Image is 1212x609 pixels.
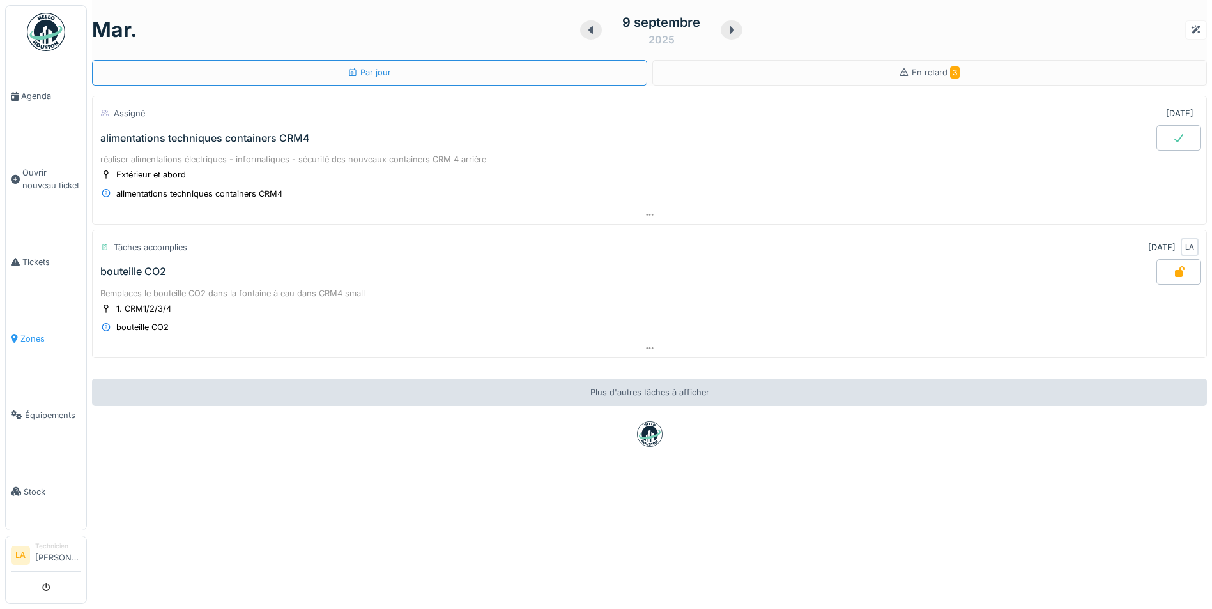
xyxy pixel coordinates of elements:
a: Équipements [6,377,86,453]
img: Badge_color-CXgf-gQk.svg [27,13,65,51]
a: Zones [6,300,86,377]
span: Zones [20,333,81,345]
div: 1. CRM1/2/3/4 [116,303,171,315]
a: Agenda [6,58,86,135]
a: LA Technicien[PERSON_NAME] [11,541,81,572]
div: 9 septembre [622,13,700,32]
div: Plus d'autres tâches à afficher [92,379,1207,406]
img: badge-BVDL4wpA.svg [637,421,663,447]
li: [PERSON_NAME] [35,541,81,569]
li: LA [11,546,30,565]
div: réaliser alimentations électriques - informatiques - sécurité des nouveaux containers CRM 4 arrière [100,153,1199,165]
div: Par jour [348,66,391,79]
a: Ouvrir nouveau ticket [6,135,86,223]
a: Tickets [6,223,86,300]
div: bouteille CO2 [116,321,169,333]
h1: mar. [92,18,137,42]
div: Tâches accomplies [114,241,187,253]
span: 3 [950,66,960,79]
div: Remplaces le bouteille CO2 dans la fontaine à eau dans CRM4 small [100,287,1199,299]
span: En retard [912,68,960,77]
div: alimentations techniques containers CRM4 [116,188,282,200]
div: LA [1181,238,1199,256]
div: [DATE] [1148,241,1176,253]
div: Extérieur et abord [116,169,186,181]
div: 2025 [648,32,675,47]
div: Assigné [114,107,145,119]
span: Tickets [22,256,81,268]
div: Technicien [35,541,81,551]
div: alimentations techniques containers CRM4 [100,132,310,144]
span: Agenda [21,90,81,102]
a: Stock [6,453,86,530]
span: Ouvrir nouveau ticket [22,167,81,191]
span: Équipements [25,409,81,421]
div: bouteille CO2 [100,266,166,278]
div: [DATE] [1166,107,1193,119]
span: Stock [24,486,81,498]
